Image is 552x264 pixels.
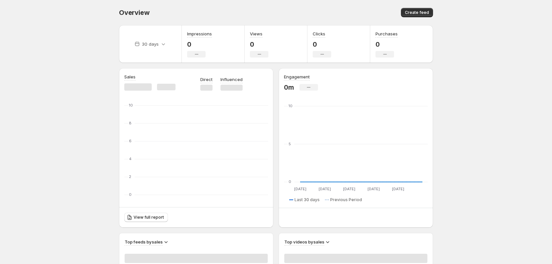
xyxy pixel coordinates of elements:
p: 0 [313,40,331,48]
text: 6 [129,139,132,143]
text: 2 [129,174,131,179]
p: 30 days [142,41,159,47]
span: Last 30 days [295,197,320,202]
text: 4 [129,156,132,161]
h3: Views [250,30,262,37]
h3: Clicks [313,30,325,37]
h3: Top feeds by sales [125,239,163,245]
p: 0 [187,40,212,48]
p: 0m [284,83,294,91]
p: Influenced [220,76,243,83]
text: 0 [129,192,132,197]
button: Create feed [401,8,433,17]
text: [DATE] [392,187,404,191]
h3: Purchases [375,30,398,37]
text: 10 [289,104,293,108]
text: [DATE] [294,187,306,191]
h3: Impressions [187,30,212,37]
text: [DATE] [368,187,380,191]
a: View full report [124,213,168,222]
text: 8 [129,121,132,125]
p: 0 [375,40,398,48]
span: Create feed [405,10,429,15]
h3: Top videos by sales [284,239,324,245]
text: [DATE] [343,187,355,191]
p: Direct [200,76,213,83]
span: View full report [134,215,164,220]
span: Previous Period [330,197,362,202]
h3: Sales [124,73,136,80]
span: Overview [119,9,149,17]
h3: Engagement [284,73,310,80]
text: 10 [129,103,133,108]
text: 5 [289,142,291,146]
text: 0 [289,179,291,184]
p: 0 [250,40,268,48]
text: [DATE] [319,187,331,191]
